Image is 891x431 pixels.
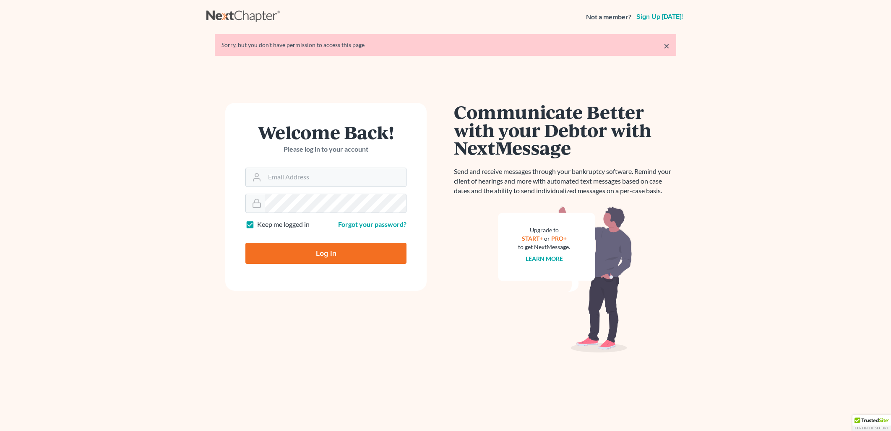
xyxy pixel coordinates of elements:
input: Log In [245,243,406,264]
a: × [664,41,670,51]
input: Email Address [265,168,406,187]
img: nextmessage_bg-59042aed3d76b12b5cd301f8e5b87938c9018125f34e5fa2b7a6b67550977c72.svg [498,206,632,353]
div: Sorry, but you don't have permission to access this page [221,41,670,49]
strong: Not a member? [586,12,631,22]
div: to get NextMessage. [518,243,570,251]
label: Keep me logged in [257,220,310,229]
a: Sign up [DATE]! [635,13,685,20]
div: TrustedSite Certified [852,415,891,431]
p: Please log in to your account [245,145,406,154]
a: Forgot your password? [338,220,406,228]
a: PRO+ [551,235,567,242]
a: Learn more [526,255,563,262]
h1: Welcome Back! [245,123,406,141]
a: START+ [522,235,543,242]
h1: Communicate Better with your Debtor with NextMessage [454,103,676,157]
p: Send and receive messages through your bankruptcy software. Remind your client of hearings and mo... [454,167,676,196]
span: or [544,235,550,242]
div: Upgrade to [518,226,570,234]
